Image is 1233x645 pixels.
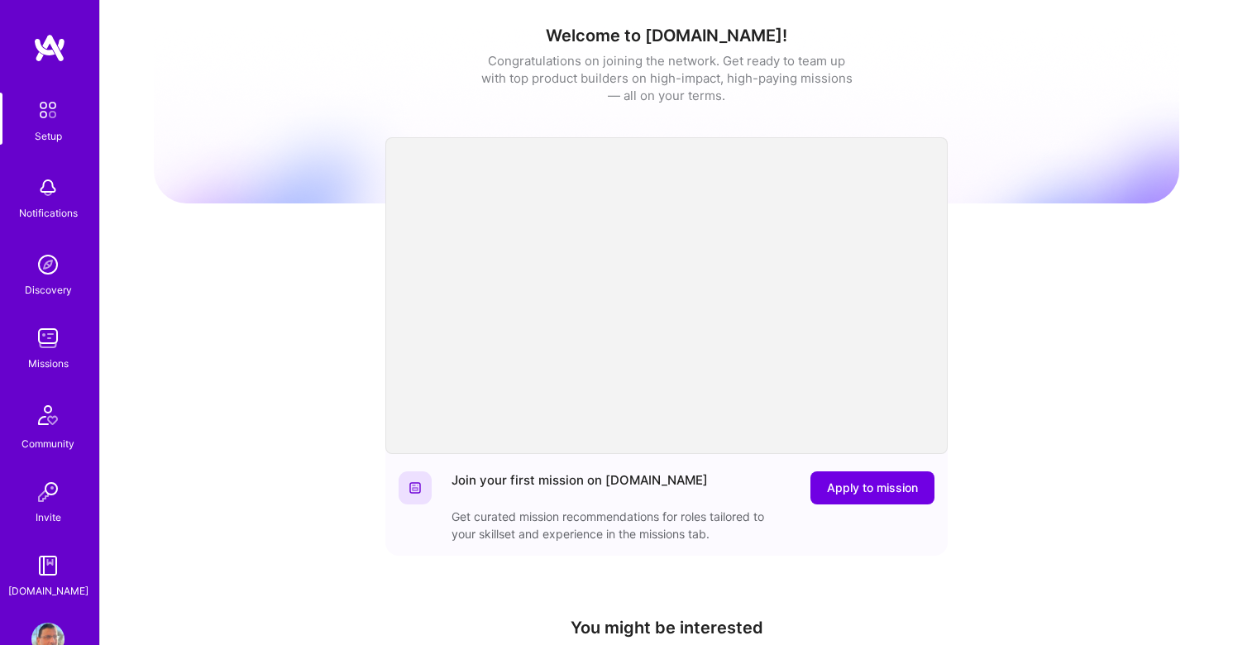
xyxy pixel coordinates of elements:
button: Apply to mission [810,471,934,504]
div: Notifications [19,204,78,222]
div: Invite [36,509,61,526]
div: Discovery [25,281,72,299]
div: Setup [35,127,62,145]
div: Join your first mission on [DOMAIN_NAME] [452,471,708,504]
img: Invite [31,475,65,509]
img: guide book [31,549,65,582]
img: setup [31,93,65,127]
img: Website [409,481,422,494]
img: bell [31,171,65,204]
img: teamwork [31,322,65,355]
div: Get curated mission recommendations for roles tailored to your skillset and experience in the mis... [452,508,782,542]
img: discovery [31,248,65,281]
div: [DOMAIN_NAME] [8,582,88,600]
img: Community [28,395,68,435]
div: Community [22,435,74,452]
div: Congratulations on joining the network. Get ready to team up with top product builders on high-im... [480,52,853,104]
h4: You might be interested [385,618,948,638]
h1: Welcome to [DOMAIN_NAME]! [154,26,1179,45]
img: logo [33,33,66,63]
span: Apply to mission [827,480,918,496]
iframe: video [385,137,948,454]
div: Missions [28,355,69,372]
